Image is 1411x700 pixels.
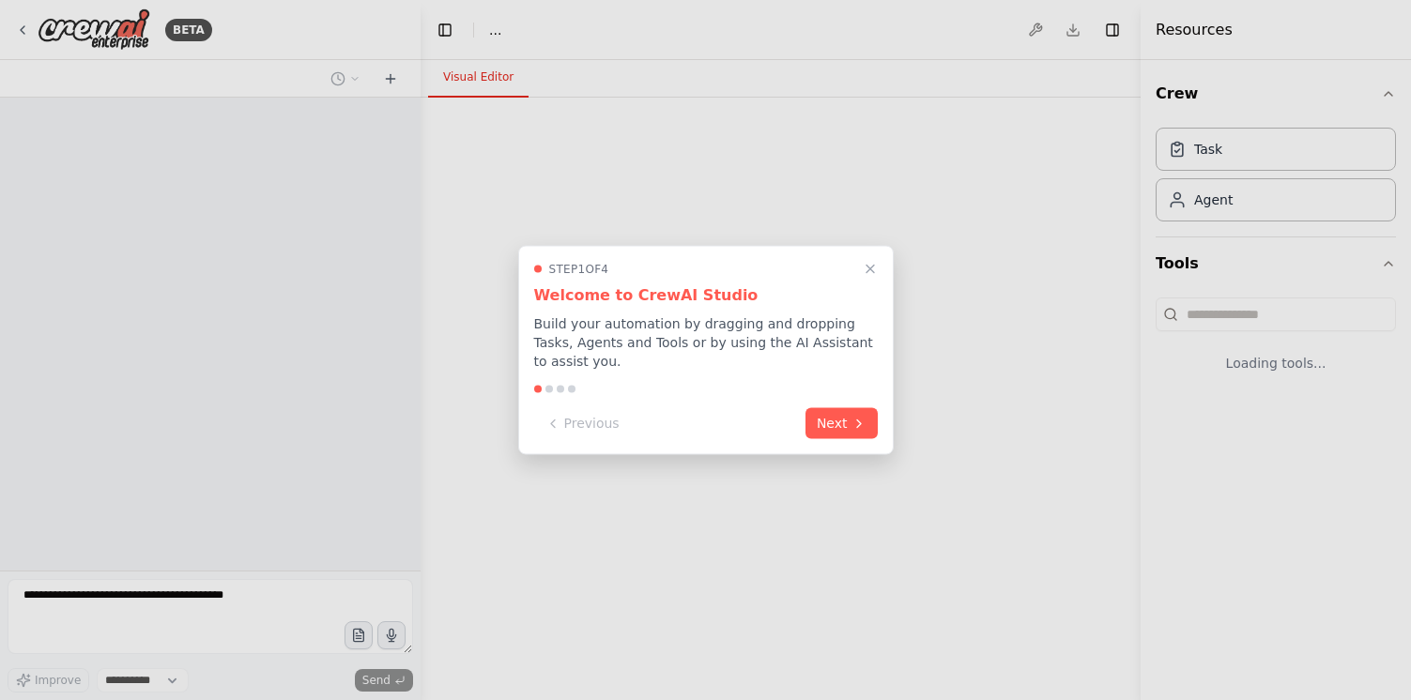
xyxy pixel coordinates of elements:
button: Next [805,408,878,439]
p: Build your automation by dragging and dropping Tasks, Agents and Tools or by using the AI Assista... [534,314,878,371]
button: Hide left sidebar [432,17,458,43]
button: Previous [534,408,631,439]
span: Step 1 of 4 [549,262,609,277]
button: Close walkthrough [859,258,882,281]
h3: Welcome to CrewAI Studio [534,284,878,307]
